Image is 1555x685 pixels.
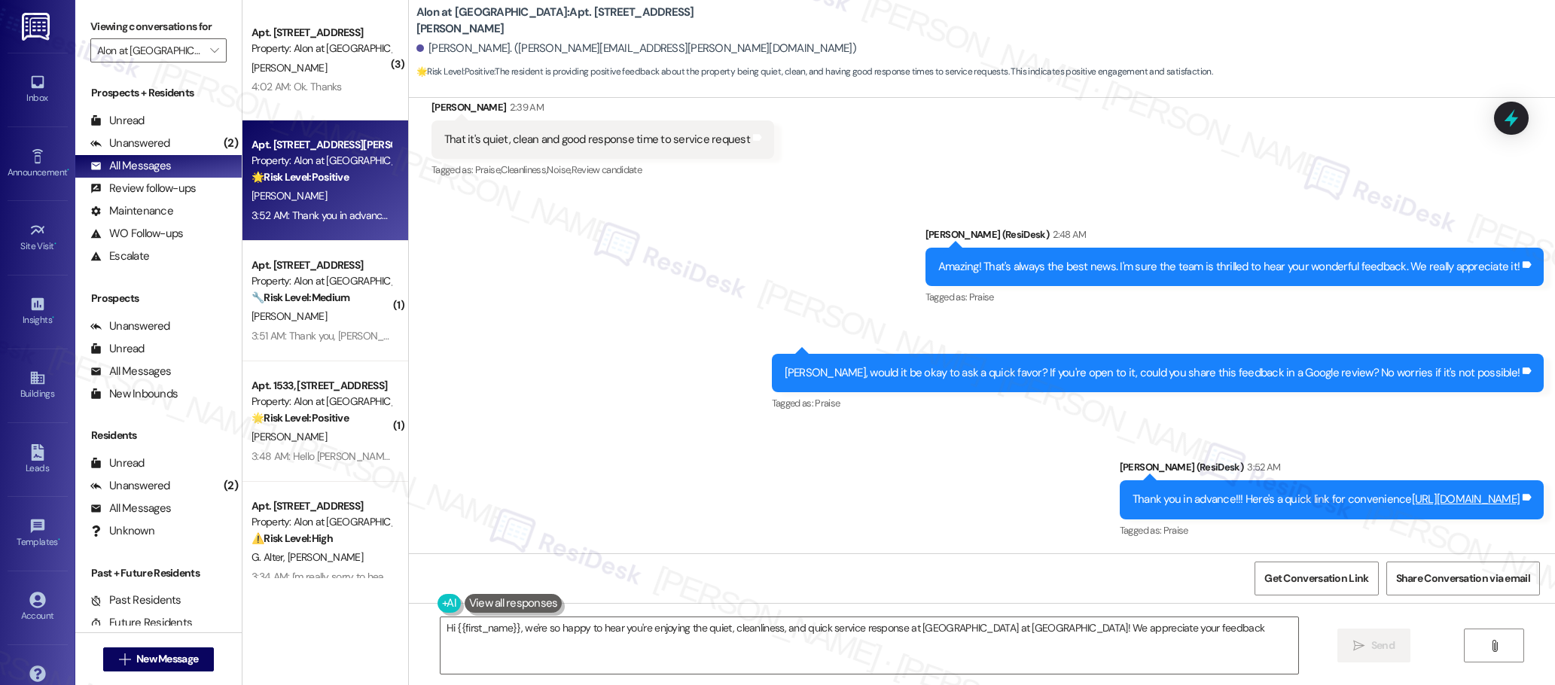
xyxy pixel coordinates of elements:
div: Property: Alon at [GEOGRAPHIC_DATA] [252,153,391,169]
a: Account [8,587,68,628]
a: Insights • [8,291,68,332]
div: All Messages [90,158,171,174]
span: G. Alter [252,550,288,564]
div: Unanswered [90,318,170,334]
div: Tagged as: [772,392,1544,414]
div: Residents [75,428,242,443]
a: Site Visit • [8,218,68,258]
div: Apt. [STREET_ADDRESS] [252,498,391,514]
div: Prospects [75,291,242,306]
img: ResiDesk Logo [22,13,53,41]
span: Praise , [475,163,501,176]
span: Cleanliness , [501,163,547,176]
div: [PERSON_NAME] (ResiDesk) [1120,459,1544,480]
div: 4:02 AM: Ok. Thanks [252,80,342,93]
div: 2:48 AM [1049,227,1086,242]
b: Alon at [GEOGRAPHIC_DATA]: Apt. [STREET_ADDRESS][PERSON_NAME] [416,5,718,37]
div: Tagged as: [431,159,774,181]
div: (2) [220,474,242,498]
span: Noise , [547,163,571,176]
div: Apt. [STREET_ADDRESS] [252,257,391,273]
div: Apt. 1533, [STREET_ADDRESS] [252,378,391,394]
div: Unanswered [90,135,170,151]
div: Property: Alon at [GEOGRAPHIC_DATA] [252,273,391,289]
button: Send [1337,629,1410,662]
a: Inbox [8,69,68,110]
div: Unread [90,341,145,357]
i:  [1353,640,1364,652]
div: WO Follow-ups [90,226,183,242]
span: • [58,534,60,545]
a: Buildings [8,365,68,406]
span: [PERSON_NAME] [288,550,363,564]
div: [PERSON_NAME], would it be okay to ask a quick favor? If you're open to it, could you share this ... [785,365,1520,381]
div: [PERSON_NAME] (ResiDesk) [925,227,1544,248]
button: Get Conversation Link [1255,562,1378,595]
div: Thank you in advance!!! Here's a quick link for convenience [1133,492,1520,507]
div: 3:48 AM: Hello [PERSON_NAME], This is [PERSON_NAME] from building 15. [252,449,573,463]
strong: 🔧 Risk Level: Medium [252,291,349,304]
a: [URL][DOMAIN_NAME] [1412,492,1520,507]
div: 2:39 AM [506,99,543,115]
div: Property: Alon at [GEOGRAPHIC_DATA] [252,41,391,56]
div: [PERSON_NAME] [431,99,774,120]
span: Review candidate [572,163,642,176]
button: Share Conversation via email [1386,562,1540,595]
span: New Message [136,651,198,667]
span: • [52,312,54,323]
div: Past + Future Residents [75,565,242,581]
div: New Inbounds [90,386,178,402]
div: Tagged as: [1120,519,1544,541]
div: Property: Alon at [GEOGRAPHIC_DATA] [252,394,391,409]
span: • [67,165,69,175]
span: [PERSON_NAME] [252,309,327,323]
div: All Messages [90,364,171,379]
span: Praise [1163,524,1188,537]
div: Past Residents [90,592,181,608]
div: Tagged as: [925,286,1544,308]
a: Leads [8,440,68,480]
strong: 🌟 Risk Level: Positive [252,170,349,184]
div: [PERSON_NAME]. ([PERSON_NAME][EMAIL_ADDRESS][PERSON_NAME][DOMAIN_NAME]) [416,41,856,56]
div: Apt. [STREET_ADDRESS][PERSON_NAME] [252,137,391,153]
strong: 🌟 Risk Level: Positive [416,65,494,78]
span: Send [1371,638,1395,653]
div: 3:52 AM: Thank you in advance!!! Here's a quick link for convenience [URL][DOMAIN_NAME] [252,209,648,222]
i:  [1489,640,1500,652]
span: Get Conversation Link [1264,571,1368,586]
div: Review follow-ups [90,181,196,196]
div: Apt. [STREET_ADDRESS] [252,25,391,41]
input: All communities [97,38,203,62]
div: Unanswered [90,478,170,494]
span: Praise [969,291,994,303]
span: [PERSON_NAME] [252,61,327,75]
span: Praise [815,397,840,409]
span: Share Conversation via email [1396,571,1530,586]
div: 3:52 AM [1243,459,1280,475]
span: [PERSON_NAME] [252,430,327,443]
div: Unread [90,113,145,129]
div: Unread [90,455,145,471]
div: All Messages [90,501,171,516]
a: Templates • [8,513,68,554]
div: Maintenance [90,203,173,219]
span: [PERSON_NAME] [252,189,327,202]
div: Unknown [90,523,154,539]
div: That it's quiet, clean and good response time to service request [444,132,750,148]
div: Prospects + Residents [75,85,242,101]
div: Property: Alon at [GEOGRAPHIC_DATA] [252,514,391,530]
strong: ⚠️ Risk Level: High [252,531,333,545]
div: Future Residents [90,615,192,631]
div: Escalate [90,248,149,264]
i:  [210,44,218,56]
button: New Message [103,647,215,671]
span: : The resident is providing positive feedback about the property being quiet, clean, and having g... [416,64,1212,80]
span: • [54,239,56,249]
div: (2) [220,132,242,155]
strong: 🌟 Risk Level: Positive [252,411,349,425]
textarea: Hi {{first_name}}, we're so happy to hear you're enjoying the quiet, cleanliness, and [441,617,1299,674]
i:  [119,653,130,665]
div: Amazing! That's always the best news. I'm sure the team is thrilled to hear your wonderful feedba... [938,259,1520,275]
label: Viewing conversations for [90,15,227,38]
div: 3:51 AM: Thank you, [PERSON_NAME]. Is this regarding the noise complaints we've recently reported... [252,329,745,342]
